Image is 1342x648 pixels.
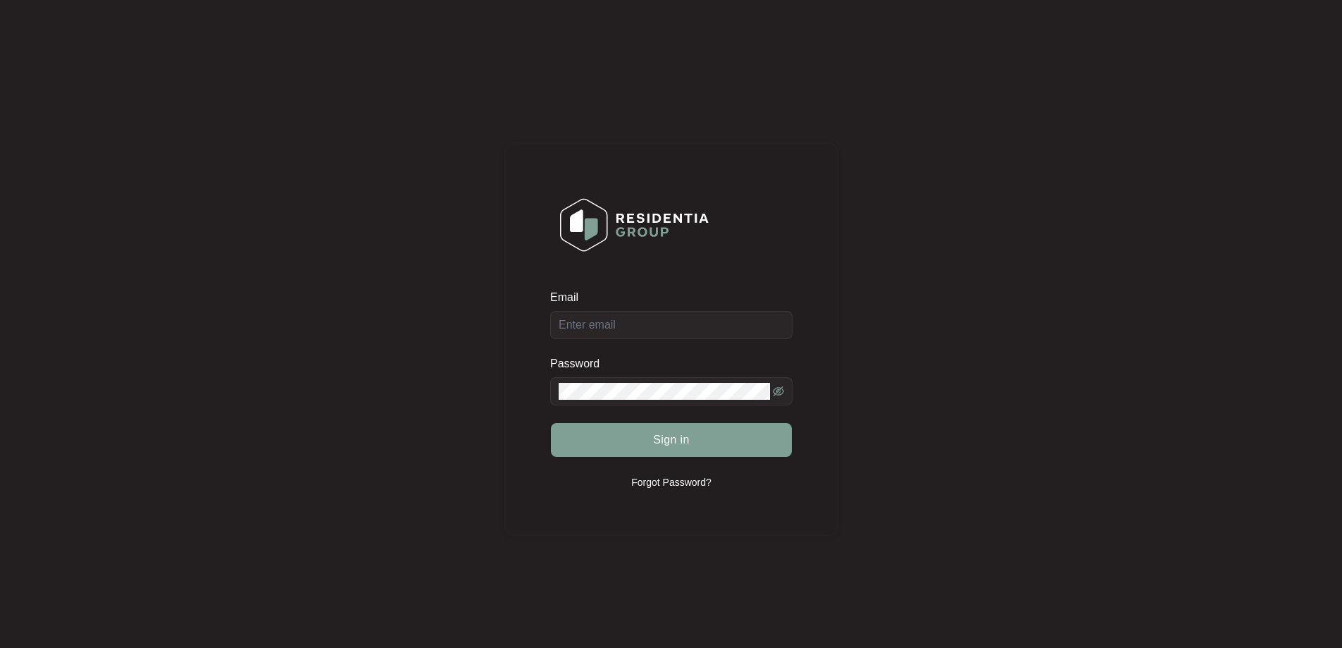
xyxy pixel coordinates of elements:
[653,432,690,448] span: Sign in
[631,475,712,489] p: Forgot Password?
[551,423,792,457] button: Sign in
[773,386,784,397] span: eye-invisible
[551,189,718,261] img: Login Logo
[559,383,770,400] input: Password
[550,291,588,305] label: Email
[550,311,793,339] input: Email
[550,357,610,371] label: Password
